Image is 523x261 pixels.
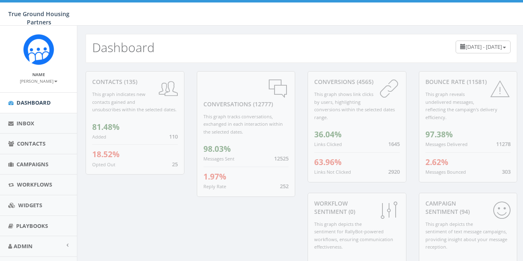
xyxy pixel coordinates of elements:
[17,160,48,168] span: Campaigns
[251,100,273,108] span: (12777)
[23,34,54,65] img: Rally_Corp_Logo_1.png
[17,140,45,147] span: Contacts
[314,157,342,168] span: 63.96%
[458,208,470,216] span: (94)
[32,72,45,77] small: Name
[502,168,511,175] span: 303
[203,183,226,189] small: Reply Rate
[496,140,511,148] span: 11278
[280,182,289,190] span: 252
[92,91,177,113] small: This graph indicates new contacts gained and unsubscribes within the selected dates.
[20,77,57,84] a: [PERSON_NAME]
[425,78,511,86] div: Bounce Rate
[17,120,34,127] span: Inbox
[203,78,289,108] div: conversations
[425,157,448,168] span: 2.62%
[92,122,119,132] span: 81.48%
[16,222,48,230] span: Playbooks
[425,169,466,175] small: Messages Bounced
[92,161,115,168] small: Opted Out
[314,169,351,175] small: Links Not Clicked
[425,199,511,216] div: Campaign Sentiment
[203,113,283,135] small: This graph tracks conversations, exchanged in each interaction within the selected dates.
[425,141,468,147] small: Messages Delivered
[92,41,155,54] h2: Dashboard
[355,78,373,86] span: (4565)
[466,43,502,50] span: [DATE] - [DATE]
[425,129,453,140] span: 97.38%
[203,156,234,162] small: Messages Sent
[122,78,137,86] span: (135)
[314,129,342,140] span: 36.04%
[14,242,33,250] span: Admin
[425,91,497,120] small: This graph reveals undelivered messages, reflecting the campaign's delivery efficiency.
[8,10,69,26] span: True Ground Housing Partners
[17,99,51,106] span: Dashboard
[18,201,42,209] span: Widgets
[92,78,178,86] div: contacts
[314,221,393,250] small: This graph depicts the sentiment for RallyBot-powered workflows, ensuring communication effective...
[203,144,231,154] span: 98.03%
[274,155,289,162] span: 12525
[314,91,395,120] small: This graph shows link clicks by users, highlighting conversions within the selected dates range.
[347,208,355,216] span: (0)
[388,140,400,148] span: 1645
[172,160,178,168] span: 25
[203,171,226,182] span: 1.97%
[92,149,119,160] span: 18.52%
[388,168,400,175] span: 2920
[17,181,52,188] span: Workflows
[425,221,507,250] small: This graph depicts the sentiment of text message campaigns, providing insight about your message ...
[169,133,178,140] span: 110
[465,78,487,86] span: (11581)
[314,78,400,86] div: conversions
[92,134,106,140] small: Added
[314,141,342,147] small: Links Clicked
[20,78,57,84] small: [PERSON_NAME]
[314,199,400,216] div: Workflow Sentiment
